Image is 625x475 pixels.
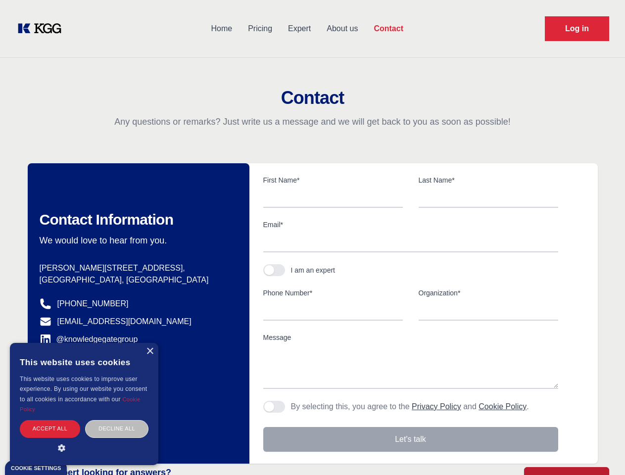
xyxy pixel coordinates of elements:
a: KOL Knowledge Platform: Talk to Key External Experts (KEE) [16,21,69,37]
label: Message [263,332,558,342]
a: Cookie Policy [479,402,527,411]
label: Organization* [419,288,558,298]
a: Contact [366,16,411,42]
p: We would love to hear from you. [40,235,234,246]
a: Request Demo [545,16,609,41]
a: Cookie Policy [20,396,141,412]
div: I am an expert [291,265,336,275]
a: About us [319,16,366,42]
span: This website uses cookies to improve user experience. By using our website you consent to all coo... [20,376,147,403]
p: Any questions or remarks? Just write us a message and we will get back to you as soon as possible! [12,116,613,128]
p: [GEOGRAPHIC_DATA], [GEOGRAPHIC_DATA] [40,274,234,286]
a: @knowledgegategroup [40,333,138,345]
div: Close [146,348,153,355]
iframe: Chat Widget [576,427,625,475]
button: Let's talk [263,427,558,452]
h2: Contact Information [40,211,234,229]
a: Pricing [240,16,280,42]
label: Email* [263,220,558,230]
label: First Name* [263,175,403,185]
a: Privacy Policy [412,402,461,411]
label: Phone Number* [263,288,403,298]
div: Accept all [20,420,80,437]
p: By selecting this, you agree to the and . [291,401,529,413]
a: Home [203,16,240,42]
h2: Contact [12,88,613,108]
a: [PHONE_NUMBER] [57,298,129,310]
a: Expert [280,16,319,42]
div: Cookie settings [11,466,61,471]
p: [PERSON_NAME][STREET_ADDRESS], [40,262,234,274]
div: This website uses cookies [20,350,148,374]
label: Last Name* [419,175,558,185]
a: [EMAIL_ADDRESS][DOMAIN_NAME] [57,316,192,328]
div: Decline all [85,420,148,437]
